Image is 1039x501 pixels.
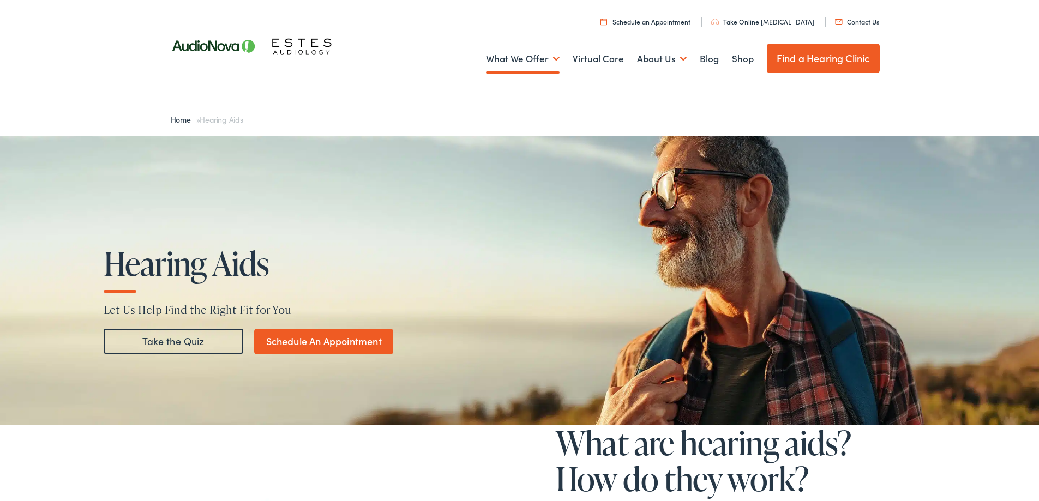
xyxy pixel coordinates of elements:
img: utility icon [600,18,607,25]
a: Virtual Care [573,39,624,79]
span: Hearing Aids [200,114,243,125]
a: Contact Us [835,17,879,26]
a: Schedule An Appointment [254,329,393,354]
a: Blog [700,39,719,79]
span: » [171,114,243,125]
a: Shop [732,39,754,79]
img: utility icon [835,19,843,25]
a: Schedule an Appointment [600,17,690,26]
img: utility icon [711,19,719,25]
a: What We Offer [486,39,560,79]
a: Home [171,114,196,125]
h1: Hearing Aids [104,245,435,281]
a: Find a Hearing Clinic [767,44,880,73]
a: About Us [637,39,687,79]
a: Take Online [MEDICAL_DATA] [711,17,814,26]
a: Take the Quiz [104,329,243,354]
p: Let Us Help Find the Right Fit for You [104,301,935,318]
